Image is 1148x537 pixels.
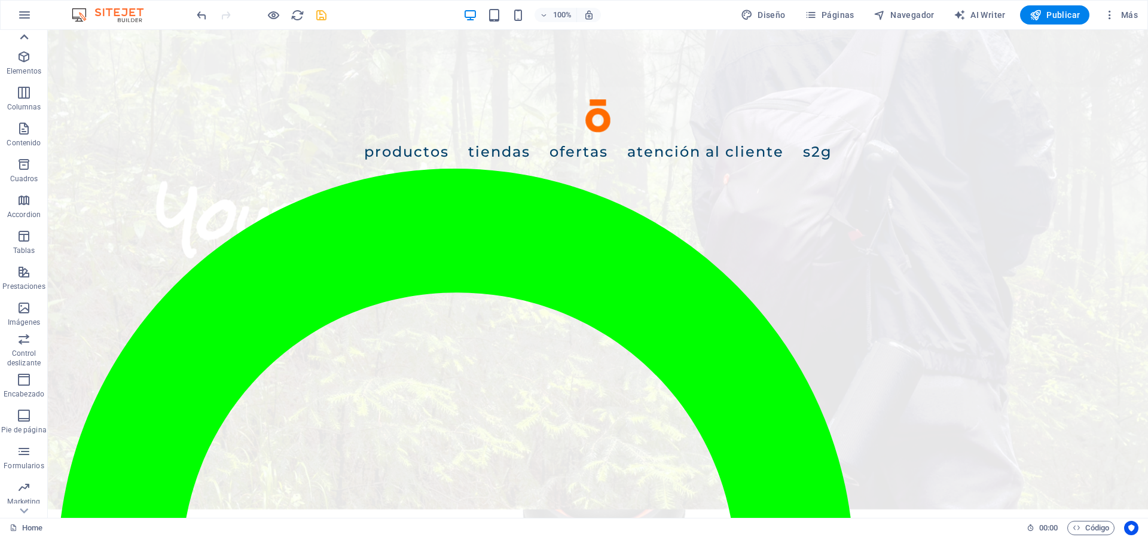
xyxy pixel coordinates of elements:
button: undo [194,8,209,22]
span: Más [1104,9,1138,21]
button: AI Writer [949,5,1010,25]
p: Encabezado [4,389,44,399]
button: Haz clic para salir del modo de previsualización y seguir editando [266,8,280,22]
p: Cuadros [10,174,38,184]
p: Pie de página [1,425,46,435]
span: 00 00 [1039,521,1058,535]
span: Código [1073,521,1109,535]
button: Publicar [1020,5,1090,25]
button: Más [1099,5,1143,25]
span: AI Writer [954,9,1006,21]
button: Navegador [869,5,939,25]
div: Diseño (Ctrl+Alt+Y) [736,5,790,25]
span: Navegador [874,9,935,21]
button: Páginas [800,5,859,25]
i: Deshacer: Eliminar elementos (Ctrl+Z) [195,8,209,22]
span: : [1048,523,1049,532]
p: Formularios [4,461,44,471]
p: Prestaciones [2,282,45,291]
p: Tablas [13,246,35,255]
button: Código [1067,521,1115,535]
p: Contenido [7,138,41,148]
button: save [314,8,328,22]
p: Elementos [7,66,41,76]
button: reload [290,8,304,22]
p: Columnas [7,102,41,112]
button: 100% [535,8,577,22]
i: Al redimensionar, ajustar el nivel de zoom automáticamente para ajustarse al dispositivo elegido. [584,10,594,20]
a: Haz clic para cancelar la selección y doble clic para abrir páginas [10,521,42,535]
span: Publicar [1030,9,1080,21]
button: Usercentrics [1124,521,1138,535]
p: Accordion [7,210,41,219]
p: Marketing [7,497,40,507]
p: Imágenes [8,318,40,327]
i: Guardar (Ctrl+S) [315,8,328,22]
span: Diseño [741,9,786,21]
button: Diseño [736,5,790,25]
span: Páginas [805,9,854,21]
img: Editor Logo [69,8,158,22]
h6: Tiempo de la sesión [1027,521,1058,535]
h6: 100% [552,8,572,22]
